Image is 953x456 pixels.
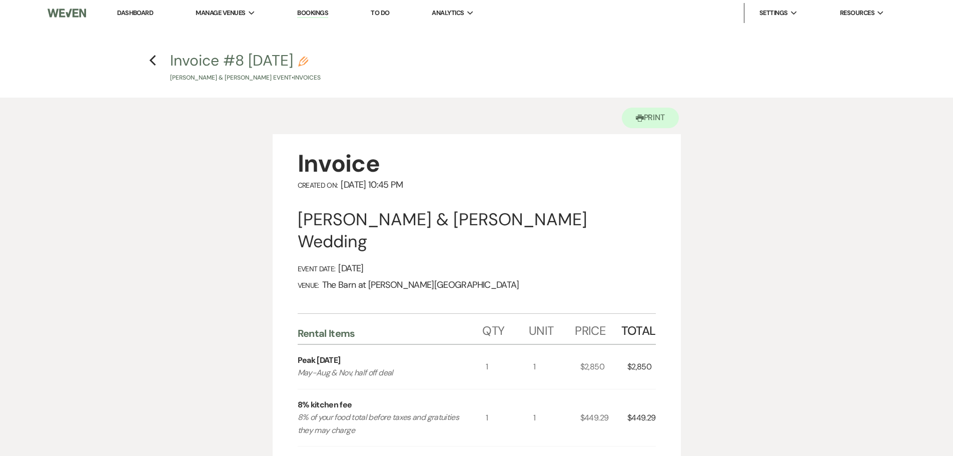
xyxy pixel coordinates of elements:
[117,9,153,17] a: Dashboard
[580,345,627,389] div: $2,850
[533,389,580,446] div: 1
[298,399,352,411] div: 8% kitchen fee
[298,354,341,366] div: Peak [DATE]
[170,53,321,83] button: Invoice #8 [DATE][PERSON_NAME] & [PERSON_NAME] Event•Invoices
[486,345,533,389] div: 1
[627,389,656,446] div: $449.29
[627,345,656,389] div: $2,850
[840,8,874,18] span: Resources
[371,9,389,17] a: To Do
[298,209,656,253] div: [PERSON_NAME] & [PERSON_NAME] Wedding
[298,411,467,436] p: 8% of your food total before taxes and gratuities they may charge
[170,73,321,83] p: [PERSON_NAME] & [PERSON_NAME] Event • Invoices
[298,279,656,291] div: The Barn at [PERSON_NAME][GEOGRAPHIC_DATA]
[759,8,788,18] span: Settings
[486,389,533,446] div: 1
[298,264,336,273] span: Event Date:
[298,366,467,379] p: May-Aug & Nov, half off deal
[297,9,328,18] a: Bookings
[298,179,656,191] div: [DATE] 10:45 PM
[196,8,245,18] span: Manage Venues
[575,314,621,344] div: Price
[482,314,528,344] div: Qty
[298,327,483,340] div: Rental Items
[580,389,627,446] div: $449.29
[432,8,464,18] span: Analytics
[529,314,575,344] div: Unit
[298,148,656,179] div: Invoice
[622,108,679,128] button: Print
[298,263,656,274] div: [DATE]
[48,3,86,24] img: Weven Logo
[298,281,319,290] span: Venue:
[533,345,580,389] div: 1
[621,314,656,344] div: Total
[298,181,338,190] span: Created On:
